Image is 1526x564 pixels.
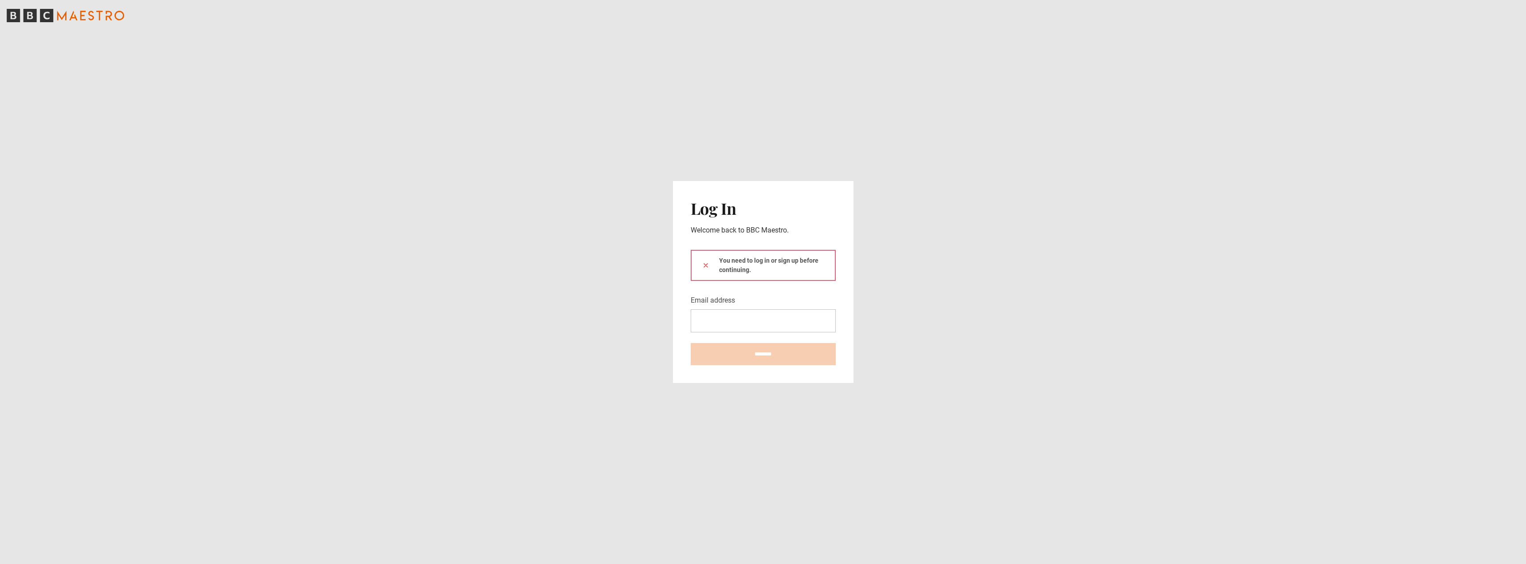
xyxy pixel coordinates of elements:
[691,295,735,306] label: Email address
[691,199,836,217] h2: Log In
[691,225,836,236] p: Welcome back to BBC Maestro.
[691,250,836,281] div: You need to log in or sign up before continuing.
[7,9,124,22] svg: BBC Maestro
